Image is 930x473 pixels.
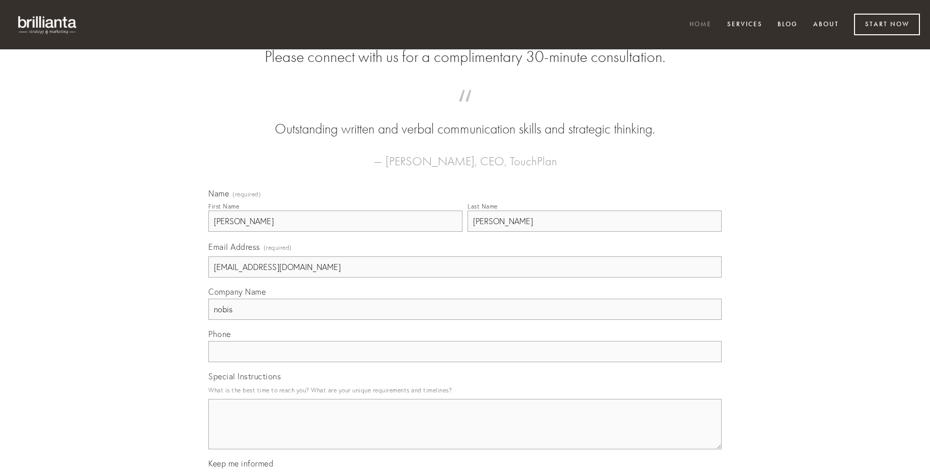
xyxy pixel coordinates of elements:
[208,202,239,210] div: First Name
[264,241,292,254] span: (required)
[683,17,718,33] a: Home
[208,47,722,66] h2: Please connect with us for a complimentary 30-minute consultation.
[208,371,281,381] span: Special Instructions
[232,191,261,197] span: (required)
[854,14,920,35] a: Start Now
[208,242,260,252] span: Email Address
[208,287,266,297] span: Company Name
[208,458,273,468] span: Keep me informed
[721,17,769,33] a: Services
[224,100,706,139] blockquote: Outstanding written and verbal communication skills and strategic thinking.
[208,329,231,339] span: Phone
[208,188,229,198] span: Name
[208,383,722,397] p: What is the best time to reach you? What are your unique requirements and timelines?
[771,17,804,33] a: Blog
[468,202,498,210] div: Last Name
[224,100,706,119] span: “
[224,139,706,171] figcaption: — [PERSON_NAME], CEO, TouchPlan
[807,17,845,33] a: About
[10,10,86,39] img: brillianta - research, strategy, marketing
